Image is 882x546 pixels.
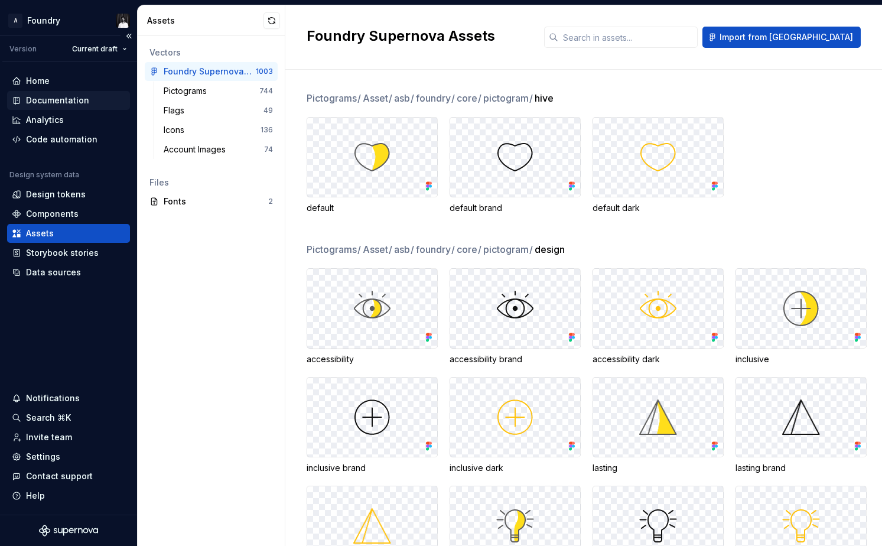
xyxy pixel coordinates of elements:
[451,92,455,104] span: /
[7,263,130,282] a: Data sources
[478,92,481,104] span: /
[363,242,393,256] span: Asset
[26,451,60,463] div: Settings
[26,490,45,502] div: Help
[2,8,135,33] button: AFoundryRaj Narandas
[7,467,130,486] button: Contact support
[7,447,130,466] a: Settings
[593,202,724,214] div: default dark
[256,67,273,76] div: 1003
[164,105,189,116] div: Flags
[411,92,414,104] span: /
[7,91,130,110] a: Documentation
[159,101,278,120] a: Flags49
[535,91,554,105] span: hive
[389,92,392,104] span: /
[450,353,581,365] div: accessibility brand
[26,114,64,126] div: Analytics
[394,242,415,256] span: asb
[307,91,362,105] span: Pictograms
[357,243,361,255] span: /
[26,134,97,145] div: Code automation
[159,121,278,139] a: Icons136
[529,243,533,255] span: /
[457,91,482,105] span: core
[720,31,853,43] span: Import from [GEOGRAPHIC_DATA]
[483,242,533,256] span: pictogram
[307,353,438,365] div: accessibility
[26,75,50,87] div: Home
[27,15,60,27] div: Foundry
[7,71,130,90] a: Home
[26,208,79,220] div: Components
[26,431,72,443] div: Invite team
[26,227,54,239] div: Assets
[307,202,438,214] div: default
[394,91,415,105] span: asb
[164,66,252,77] div: Foundry Supernova Assets
[478,243,481,255] span: /
[26,247,99,259] div: Storybook stories
[411,243,414,255] span: /
[307,27,530,45] h2: Foundry Supernova Assets
[164,196,268,207] div: Fonts
[483,91,533,105] span: pictogram
[735,353,867,365] div: inclusive
[7,408,130,427] button: Search ⌘K
[7,185,130,204] a: Design tokens
[7,428,130,447] a: Invite team
[416,91,455,105] span: foundry
[263,106,273,115] div: 49
[259,86,273,96] div: 744
[26,188,86,200] div: Design tokens
[558,27,698,48] input: Search in assets...
[8,14,22,28] div: A
[268,197,273,206] div: 2
[7,243,130,262] a: Storybook stories
[145,62,278,81] a: Foundry Supernova Assets1003
[159,82,278,100] a: Pictograms744
[164,85,211,97] div: Pictograms
[535,242,565,256] span: design
[529,92,533,104] span: /
[26,95,89,106] div: Documentation
[9,44,37,54] div: Version
[164,124,189,136] div: Icons
[72,44,118,54] span: Current draft
[145,192,278,211] a: Fonts2
[26,266,81,278] div: Data sources
[457,242,482,256] span: core
[7,486,130,505] button: Help
[357,92,361,104] span: /
[735,462,867,474] div: lasting brand
[261,125,273,135] div: 136
[7,389,130,408] button: Notifications
[307,462,438,474] div: inclusive brand
[307,242,362,256] span: Pictograms
[264,145,273,154] div: 74
[450,202,581,214] div: default brand
[159,140,278,159] a: Account Images74
[416,242,455,256] span: foundry
[451,243,455,255] span: /
[149,177,273,188] div: Files
[164,144,230,155] div: Account Images
[26,470,93,482] div: Contact support
[7,110,130,129] a: Analytics
[26,392,80,404] div: Notifications
[67,41,132,57] button: Current draft
[7,224,130,243] a: Assets
[593,353,724,365] div: accessibility dark
[7,204,130,223] a: Components
[149,47,273,58] div: Vectors
[389,243,392,255] span: /
[702,27,861,48] button: Import from [GEOGRAPHIC_DATA]
[116,14,130,28] img: Raj Narandas
[593,462,724,474] div: lasting
[147,15,263,27] div: Assets
[39,525,98,537] svg: Supernova Logo
[26,412,71,424] div: Search ⌘K
[121,28,137,44] button: Collapse sidebar
[9,170,79,180] div: Design system data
